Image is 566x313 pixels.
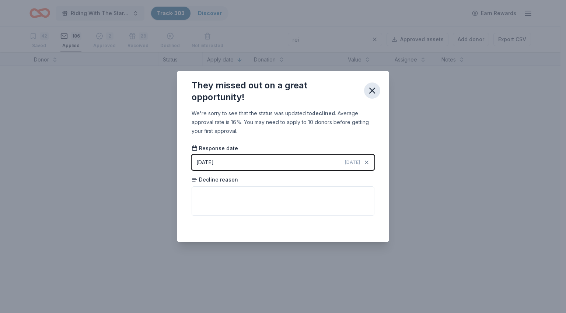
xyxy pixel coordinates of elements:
[196,158,214,167] div: [DATE]
[345,159,360,165] span: [DATE]
[312,110,335,116] b: declined
[192,145,238,152] span: Response date
[192,155,374,170] button: [DATE][DATE]
[192,176,238,183] span: Decline reason
[192,80,358,103] div: They missed out on a great opportunity!
[192,109,374,136] div: We're sorry to see that the status was updated to . Average approval rate is 16%. You may need to...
